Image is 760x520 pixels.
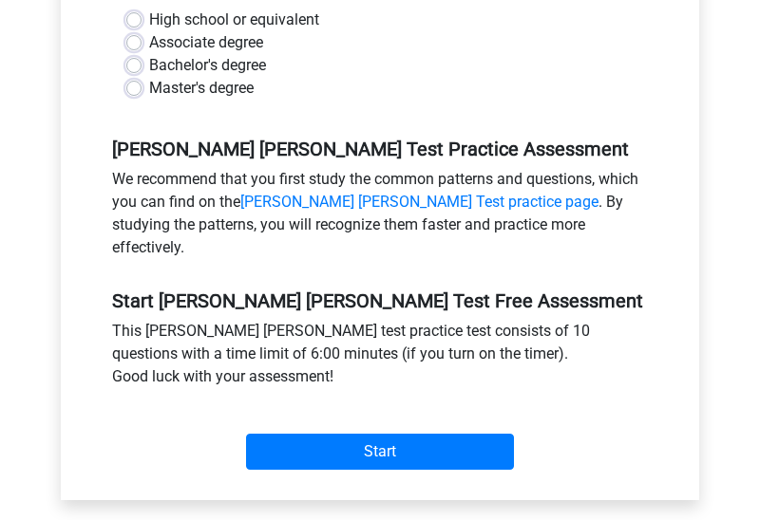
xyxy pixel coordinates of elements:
div: This [PERSON_NAME] [PERSON_NAME] test practice test consists of 10 questions with a time limit of... [98,320,662,396]
label: Bachelor's degree [149,54,266,77]
label: Master's degree [149,77,254,100]
h5: Start [PERSON_NAME] [PERSON_NAME] Test Free Assessment [112,289,648,312]
a: [PERSON_NAME] [PERSON_NAME] Test practice page [240,193,598,211]
input: Start [246,434,514,470]
label: Associate degree [149,31,263,54]
h5: [PERSON_NAME] [PERSON_NAME] Test Practice Assessment [112,138,648,160]
div: We recommend that you first study the common patterns and questions, which you can find on the . ... [98,168,662,267]
label: High school or equivalent [149,9,319,31]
